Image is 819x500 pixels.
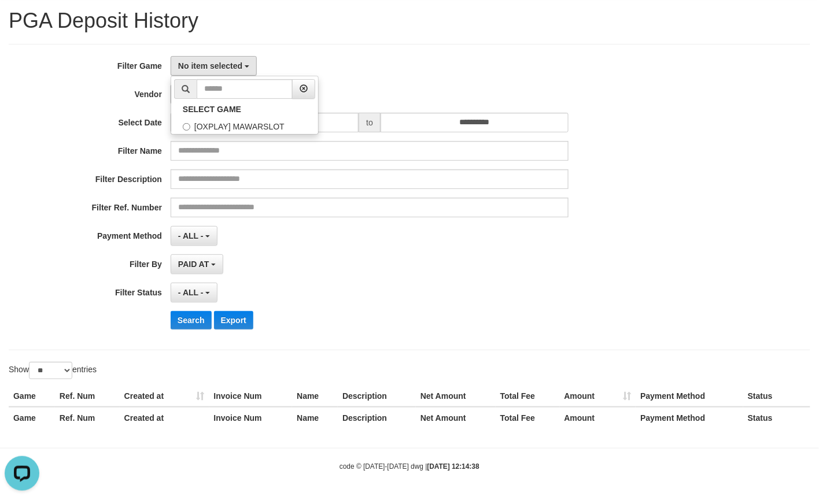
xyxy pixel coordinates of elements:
[120,386,209,407] th: Created at
[340,462,479,471] small: code © [DATE]-[DATE] dwg |
[120,407,209,428] th: Created at
[178,260,209,269] span: PAID AT
[338,386,416,407] th: Description
[9,386,55,407] th: Game
[9,362,97,379] label: Show entries
[171,56,257,76] button: No item selected
[55,407,120,428] th: Ref. Num
[743,407,810,428] th: Status
[636,407,743,428] th: Payment Method
[55,386,120,407] th: Ref. Num
[560,386,636,407] th: Amount
[427,462,479,471] strong: [DATE] 12:14:38
[5,5,39,39] button: Open LiveChat chat widget
[9,9,810,32] h1: PGA Deposit History
[171,226,217,246] button: - ALL -
[171,283,217,302] button: - ALL -
[338,407,416,428] th: Description
[209,386,293,407] th: Invoice Num
[29,362,72,379] select: Showentries
[496,386,560,407] th: Total Fee
[171,311,212,329] button: Search
[183,105,241,114] b: SELECT GAME
[292,407,338,428] th: Name
[171,102,318,117] a: SELECT GAME
[214,311,253,329] button: Export
[560,407,636,428] th: Amount
[359,113,381,132] span: to
[292,386,338,407] th: Name
[743,386,810,407] th: Status
[178,61,242,71] span: No item selected
[636,386,743,407] th: Payment Method
[171,117,318,134] label: [OXPLAY] MAWARSLOT
[178,231,204,240] span: - ALL -
[171,254,223,274] button: PAID AT
[9,407,55,428] th: Game
[416,386,496,407] th: Net Amount
[178,288,204,297] span: - ALL -
[416,407,496,428] th: Net Amount
[496,407,560,428] th: Total Fee
[183,123,190,131] input: [OXPLAY] MAWARSLOT
[209,407,293,428] th: Invoice Num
